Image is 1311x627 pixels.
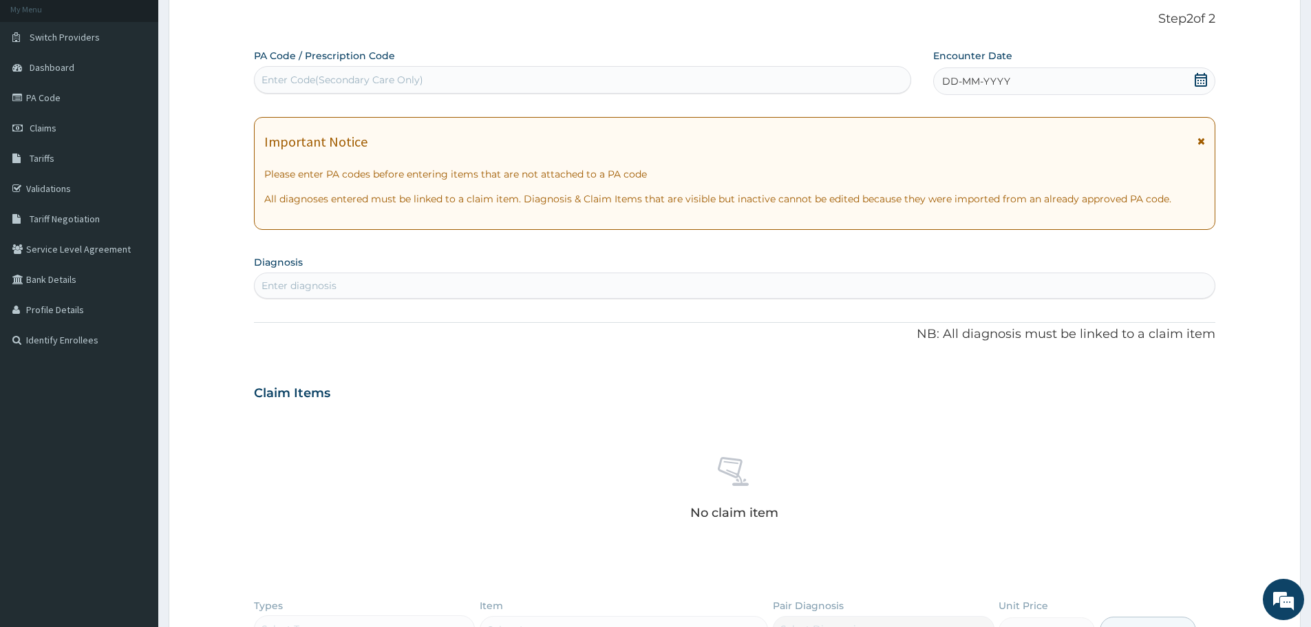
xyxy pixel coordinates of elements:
[264,134,367,149] h1: Important Notice
[30,31,100,43] span: Switch Providers
[254,386,330,401] h3: Claim Items
[690,506,778,520] p: No claim item
[933,49,1012,63] label: Encounter Date
[254,12,1215,27] p: Step 2 of 2
[262,279,337,293] div: Enter diagnosis
[72,77,231,95] div: Chat with us now
[942,74,1010,88] span: DD-MM-YYYY
[30,122,56,134] span: Claims
[254,255,303,269] label: Diagnosis
[262,73,423,87] div: Enter Code(Secondary Care Only)
[264,192,1205,206] p: All diagnoses entered must be linked to a claim item. Diagnosis & Claim Items that are visible bu...
[226,7,259,40] div: Minimize live chat window
[30,213,100,225] span: Tariff Negotiation
[30,152,54,164] span: Tariffs
[254,49,395,63] label: PA Code / Prescription Code
[7,376,262,424] textarea: Type your message and hit 'Enter'
[30,61,74,74] span: Dashboard
[254,326,1215,343] p: NB: All diagnosis must be linked to a claim item
[264,167,1205,181] p: Please enter PA codes before entering items that are not attached to a PA code
[80,173,190,312] span: We're online!
[25,69,56,103] img: d_794563401_company_1708531726252_794563401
